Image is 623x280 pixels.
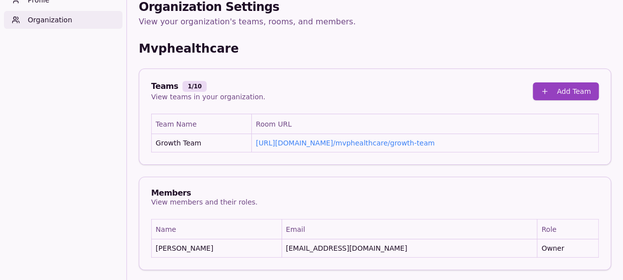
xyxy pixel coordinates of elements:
[152,239,282,258] td: [PERSON_NAME]
[533,82,599,100] button: Add Team
[282,219,537,239] th: Email
[256,139,435,147] a: [URL][DOMAIN_NAME]/mvphealthcare/growth-team
[541,243,594,253] span: Owner
[252,114,599,134] th: Room URL
[152,114,252,134] th: Team Name
[139,41,239,57] p: Mvphealthcare
[537,219,599,239] th: Role
[282,239,537,258] td: [EMAIL_ADDRESS][DOMAIN_NAME]
[151,92,265,102] div: View teams in your organization.
[152,219,282,239] th: Name
[182,81,207,92] div: 1 / 10
[139,15,611,29] p: View your organization's teams, rooms, and members.
[156,138,201,148] span: Growth Team
[151,81,265,92] div: Teams
[151,197,258,207] div: View members and their roles.
[4,11,122,29] a: Organization
[151,189,258,197] div: Members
